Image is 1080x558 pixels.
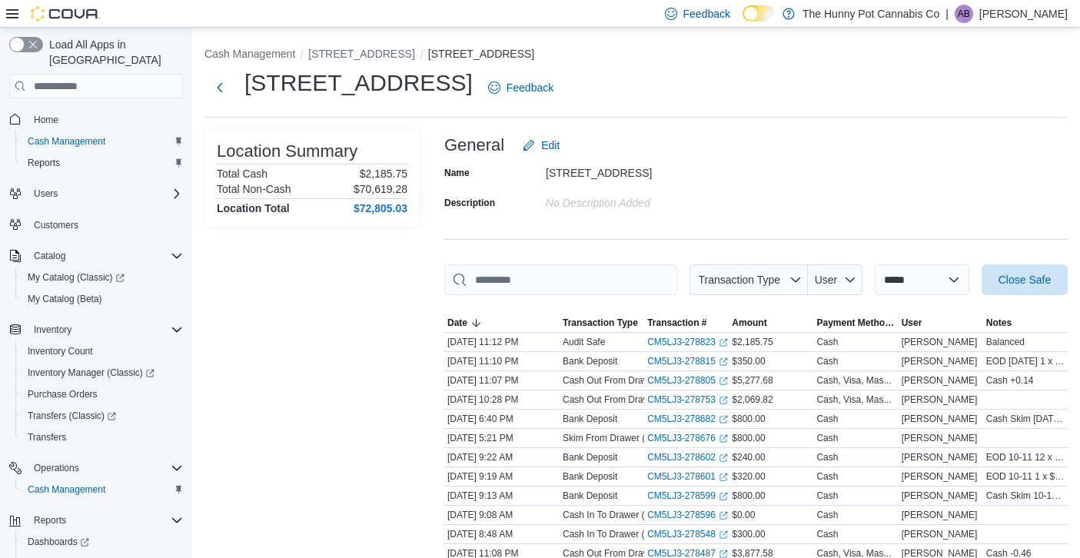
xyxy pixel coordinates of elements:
[546,191,752,209] div: No Description added
[816,509,838,521] div: Cash
[22,132,183,151] span: Cash Management
[22,480,183,499] span: Cash Management
[22,533,183,551] span: Dashboards
[34,114,58,126] span: Home
[816,528,838,540] div: Cash
[43,37,183,68] span: Load All Apps in [GEOGRAPHIC_DATA]
[647,413,728,425] a: CM5LJ3-278682External link
[647,509,728,521] a: CM5LJ3-278596External link
[22,364,161,382] a: Inventory Manager (Classic)
[647,336,728,348] a: CM5LJ3-278823External link
[803,5,939,23] p: The Hunny Pot Cannabis Co
[28,459,85,477] button: Operations
[3,319,189,340] button: Inventory
[683,6,730,22] span: Feedback
[28,345,93,357] span: Inventory Count
[719,338,728,347] svg: External link
[444,333,560,351] div: [DATE] 11:12 PM
[22,342,99,360] a: Inventory Count
[986,374,1034,387] span: Cash +0.14
[732,336,773,348] span: $2,185.75
[902,528,978,540] span: [PERSON_NAME]
[507,80,553,95] span: Feedback
[563,336,605,348] p: Audit Safe
[986,470,1065,483] span: EOD 10-11 1 x $100 1 x $50 8 x $20 2 x $5
[28,410,116,422] span: Transfers (Classic)
[22,407,183,425] span: Transfers (Classic)
[22,290,183,308] span: My Catalog (Beta)
[22,268,183,287] span: My Catalog (Classic)
[22,132,111,151] a: Cash Management
[719,492,728,501] svg: External link
[15,340,189,362] button: Inventory Count
[902,490,978,502] span: [PERSON_NAME]
[647,374,728,387] a: CM5LJ3-278805External link
[28,184,183,203] span: Users
[955,5,973,23] div: Angeline Buck
[902,509,978,521] span: [PERSON_NAME]
[444,429,560,447] div: [DATE] 5:21 PM
[28,216,85,234] a: Customers
[444,197,495,209] label: Description
[979,5,1068,23] p: [PERSON_NAME]
[28,271,125,284] span: My Catalog (Classic)
[732,470,765,483] span: $320.00
[902,432,978,444] span: [PERSON_NAME]
[647,470,728,483] a: CM5LJ3-278601External link
[204,46,1068,65] nav: An example of EuiBreadcrumbs
[986,317,1012,329] span: Notes
[28,367,155,379] span: Inventory Manager (Classic)
[647,432,728,444] a: CM5LJ3-278676External link
[986,490,1065,502] span: Cash Skim 10-11 5 x $100 6 x $50
[22,428,183,447] span: Transfers
[15,384,189,405] button: Purchase Orders
[28,321,183,339] span: Inventory
[444,167,470,179] label: Name
[217,142,357,161] h3: Location Summary
[902,374,978,387] span: [PERSON_NAME]
[816,317,895,329] span: Payment Methods
[732,374,773,387] span: $5,277.68
[517,130,566,161] button: Edit
[986,336,1025,348] span: Balanced
[22,364,183,382] span: Inventory Manager (Classic)
[986,413,1065,425] span: Cash Skim [DATE] 6 x $50 25 x $20
[719,511,728,520] svg: External link
[816,355,838,367] div: Cash
[563,394,696,406] p: Cash Out From Drawer (Cash 1)
[15,267,189,288] a: My Catalog (Classic)
[732,509,755,521] span: $0.00
[816,470,838,483] div: Cash
[816,432,838,444] div: Cash
[31,6,100,22] img: Cova
[22,154,66,172] a: Reports
[563,509,677,521] p: Cash In To Drawer (Cash 1)
[732,490,765,502] span: $800.00
[308,48,414,60] button: [STREET_ADDRESS]
[541,138,560,153] span: Edit
[204,72,235,103] button: Next
[28,536,89,548] span: Dashboards
[22,407,122,425] a: Transfers (Classic)
[816,374,891,387] div: Cash, Visa, Mas...
[958,5,970,23] span: AB
[647,490,728,502] a: CM5LJ3-278599External link
[808,264,862,295] button: User
[34,219,78,231] span: Customers
[15,152,189,174] button: Reports
[982,264,1068,295] button: Close Safe
[22,385,104,404] a: Purchase Orders
[986,355,1065,367] span: EOD [DATE] 1 x $100 4 x $50 2 x $20 2 x $5
[34,188,58,200] span: Users
[719,377,728,386] svg: External link
[986,451,1065,463] span: EOD 10-11 12 x $20
[816,394,891,406] div: Cash, Visa, Mas...
[563,317,638,329] span: Transaction Type
[719,530,728,540] svg: External link
[816,451,838,463] div: Cash
[816,336,838,348] div: Cash
[444,136,504,154] h3: General
[815,274,838,286] span: User
[999,272,1051,287] span: Close Safe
